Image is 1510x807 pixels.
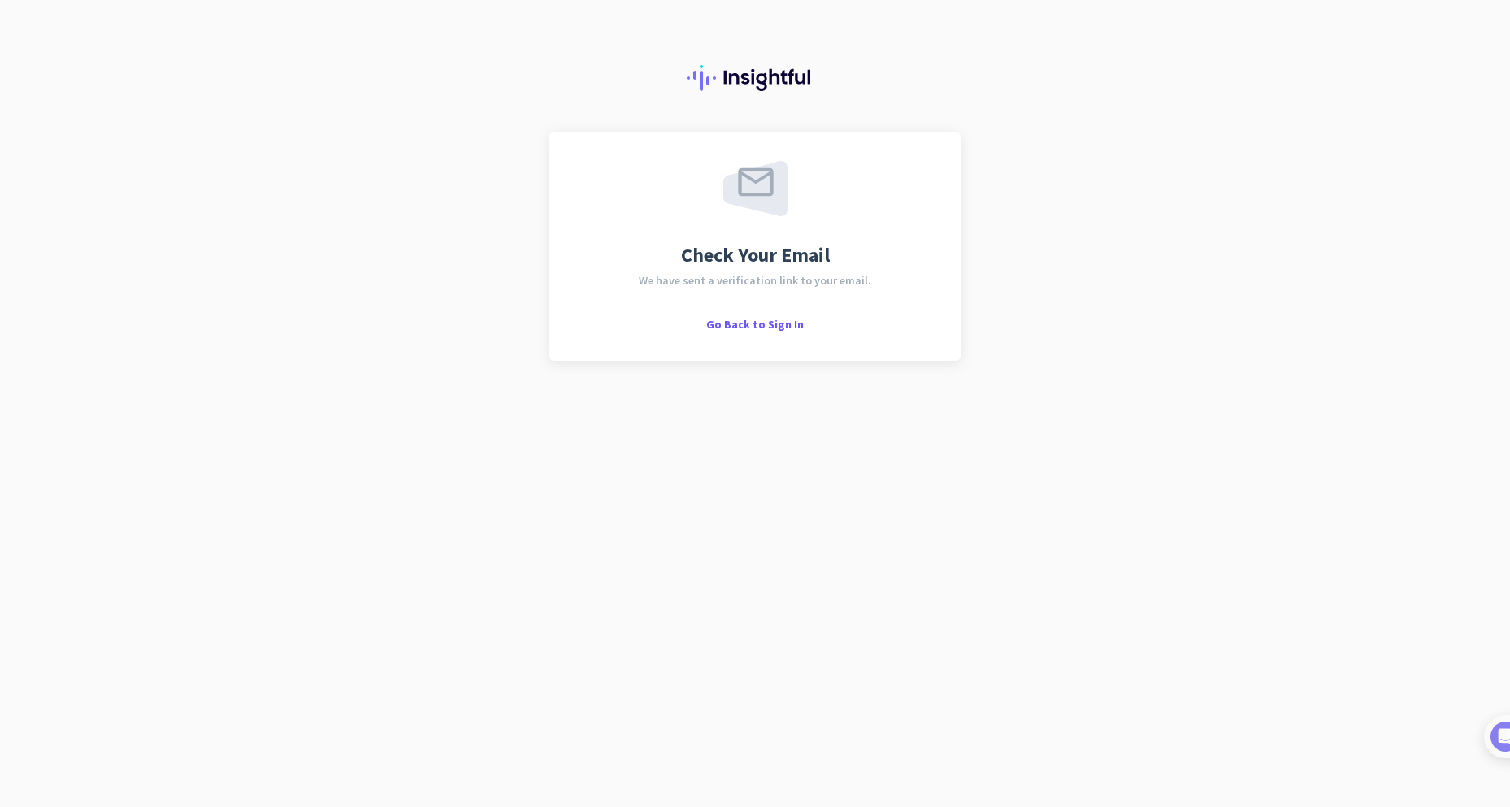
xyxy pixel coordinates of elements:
[681,245,830,265] span: Check Your Email
[639,275,871,286] span: We have sent a verification link to your email.
[706,317,804,332] span: Go Back to Sign In
[723,161,788,216] img: email-sent
[687,65,823,91] img: Insightful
